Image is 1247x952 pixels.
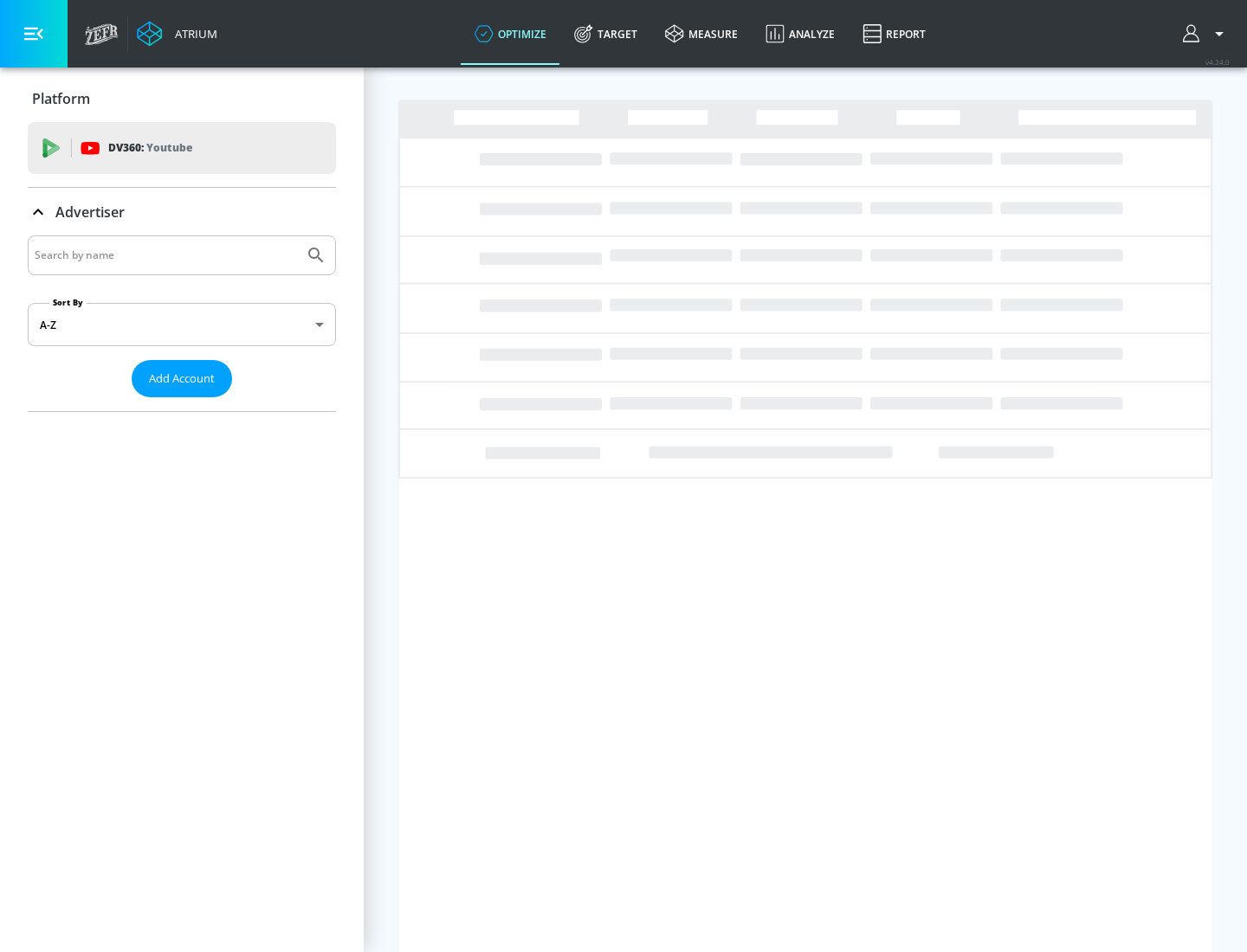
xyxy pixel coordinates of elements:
a: Atrium [137,21,217,47]
div: A-Z [28,303,336,346]
nav: list of Advertiser [28,397,336,411]
div: DV360: Youtube [28,122,336,174]
p: DV360: [108,138,192,158]
a: Report [849,3,940,65]
input: Search by name [35,244,297,267]
p: Advertiser [55,203,125,222]
a: Target [560,3,651,65]
div: Advertiser [28,235,336,411]
a: measure [651,3,752,65]
p: Platform [32,89,90,108]
label: Sort By [49,297,87,308]
button: Add Account [132,360,232,397]
a: Analyze [752,3,849,65]
span: v 4.24.0 [1205,57,1230,67]
div: Platform [28,74,336,123]
a: optimize [461,3,560,65]
div: Advertiser [28,188,336,236]
div: Atrium [168,26,217,42]
p: Youtube [146,138,192,157]
span: Add Account [149,369,215,389]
